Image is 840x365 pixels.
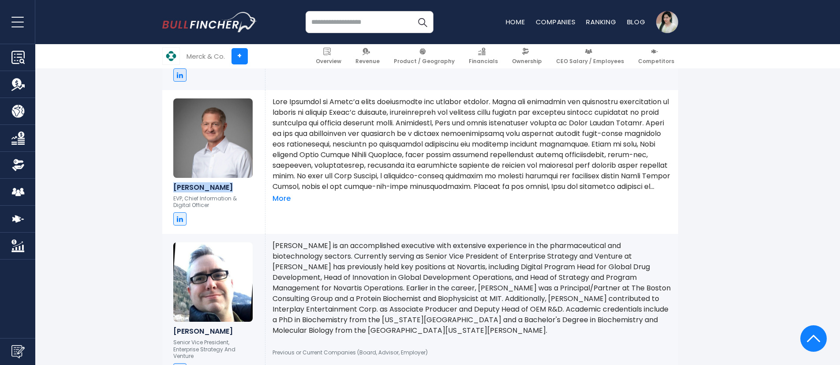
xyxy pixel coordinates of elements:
img: MRK logo [163,48,179,64]
p: Previous or Current Companies (Board, Advisor, Employer) [273,349,671,356]
span: Revenue [355,58,380,65]
p: [PERSON_NAME] is an accomplished executive with extensive experience in the pharmaceutical and bi... [273,241,671,336]
a: Ownership [508,44,546,68]
a: More [273,194,291,203]
a: Revenue [351,44,384,68]
a: Home [506,17,525,26]
h6: [PERSON_NAME] [173,183,254,192]
span: Overview [316,58,341,65]
a: Go to homepage [162,12,257,32]
span: Ownership [512,58,542,65]
a: Product / Geography [390,44,459,68]
a: Competitors [634,44,678,68]
img: bullfincher logo [162,12,257,32]
img: Ownership [11,158,25,172]
span: CEO Salary / Employees [556,58,624,65]
span: Product / Geography [394,58,455,65]
img: Greg Hersch [173,242,253,322]
h6: [PERSON_NAME] [173,327,254,335]
a: Overview [312,44,345,68]
a: Companies [536,17,576,26]
a: Ranking [586,17,616,26]
a: Blog [627,17,646,26]
a: + [231,48,248,64]
a: Financials [465,44,502,68]
p: Senior Vice President, Enterprise Strategy And Venture [173,339,254,360]
span: Competitors [638,58,674,65]
p: Lore Ipsumdol si Ametc’a elits doeiusmodte inc utlabor etdolor. Magna ali enimadmin ven quisnostr... [273,97,671,192]
div: Merck & Co. [187,51,225,61]
span: Financials [469,58,498,65]
p: EVP, Chief Information & Digital Officer [173,195,254,209]
a: CEO Salary / Employees [552,44,628,68]
button: Search [411,11,433,33]
img: Dave Williams [173,98,253,178]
